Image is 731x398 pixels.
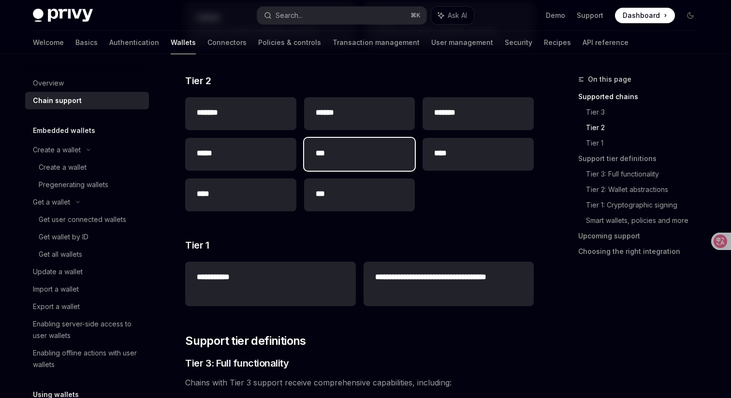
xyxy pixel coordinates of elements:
[25,298,149,315] a: Export a wallet
[39,231,88,243] div: Get wallet by ID
[25,344,149,373] a: Enabling offline actions with user wallets
[185,74,211,88] span: Tier 2
[25,159,149,176] a: Create a wallet
[25,315,149,344] a: Enabling server-side access to user wallets
[683,8,698,23] button: Toggle dark mode
[586,104,706,120] a: Tier 3
[25,74,149,92] a: Overview
[33,95,82,106] div: Chain support
[185,376,534,389] span: Chains with Tier 3 support receive comprehensive capabilities, including:
[546,11,565,20] a: Demo
[25,92,149,109] a: Chain support
[586,197,706,213] a: Tier 1: Cryptographic signing
[25,246,149,263] a: Get all wallets
[257,7,426,24] button: Search...⌘K
[25,176,149,193] a: Pregenerating wallets
[39,162,87,173] div: Create a wallet
[586,135,706,151] a: Tier 1
[586,120,706,135] a: Tier 2
[33,283,79,295] div: Import a wallet
[544,31,571,54] a: Recipes
[33,318,143,341] div: Enabling server-side access to user wallets
[185,356,289,370] span: Tier 3: Full functionality
[39,249,82,260] div: Get all wallets
[258,31,321,54] a: Policies & controls
[586,213,706,228] a: Smart wallets, policies and more
[448,11,467,20] span: Ask AI
[75,31,98,54] a: Basics
[25,280,149,298] a: Import a wallet
[171,31,196,54] a: Wallets
[33,125,95,136] h5: Embedded wallets
[25,228,149,246] a: Get wallet by ID
[39,179,108,191] div: Pregenerating wallets
[25,211,149,228] a: Get user connected wallets
[505,31,532,54] a: Security
[615,8,675,23] a: Dashboard
[431,31,493,54] a: User management
[586,166,706,182] a: Tier 3: Full functionality
[588,74,631,85] span: On this page
[333,31,420,54] a: Transaction management
[25,263,149,280] a: Update a wallet
[207,31,247,54] a: Connectors
[33,266,83,278] div: Update a wallet
[33,301,80,312] div: Export a wallet
[185,238,209,252] span: Tier 1
[33,347,143,370] div: Enabling offline actions with user wallets
[33,196,70,208] div: Get a wallet
[583,31,629,54] a: API reference
[39,214,126,225] div: Get user connected wallets
[33,144,81,156] div: Create a wallet
[276,10,303,21] div: Search...
[33,9,93,22] img: dark logo
[586,182,706,197] a: Tier 2: Wallet abstractions
[623,11,660,20] span: Dashboard
[33,31,64,54] a: Welcome
[109,31,159,54] a: Authentication
[185,333,306,349] span: Support tier definitions
[578,89,706,104] a: Supported chains
[578,244,706,259] a: Choosing the right integration
[33,77,64,89] div: Overview
[578,228,706,244] a: Upcoming support
[431,7,474,24] button: Ask AI
[577,11,603,20] a: Support
[410,12,421,19] span: ⌘ K
[578,151,706,166] a: Support tier definitions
